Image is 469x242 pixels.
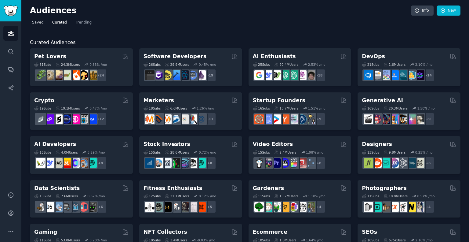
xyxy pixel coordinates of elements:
[263,114,272,124] img: SaaS
[364,158,373,168] img: typography
[362,53,385,60] h2: DevOps
[289,70,298,80] img: chatgpt_prompts_
[36,114,45,124] img: ethfinance
[56,150,78,155] div: 4.0M Users
[274,62,298,67] div: 20.4M Users
[144,140,190,148] h2: Stock Investors
[53,70,63,80] img: leopardgeckos
[196,114,206,124] img: OnlineMarketing
[306,202,315,212] img: GardenersWorld
[197,106,214,110] div: 1.26 % /mo
[171,202,180,212] img: weightroom
[145,70,155,80] img: software
[70,114,80,124] img: defiblockchain
[34,62,51,67] div: 31 Sub s
[53,202,63,212] img: statistics
[306,150,323,155] div: 1.98 % /mo
[188,70,197,80] img: AskComputerScience
[362,62,379,67] div: 21 Sub s
[417,106,434,110] div: 1.50 % /mo
[415,62,433,67] div: 2.10 % /mo
[372,158,382,168] img: logodesign
[188,158,197,168] img: swingtrading
[79,114,88,124] img: CryptoNews
[87,158,97,168] img: AIDevelopersSociety
[74,18,94,30] a: Trending
[144,184,202,192] h2: Fitness Enthusiasts
[263,158,272,168] img: editors
[313,200,325,213] div: + 4
[417,194,434,198] div: 0.57 % /mo
[253,62,270,67] div: 25 Sub s
[389,158,399,168] img: UXDesign
[144,150,161,155] div: 15 Sub s
[372,202,382,212] img: streetphotography
[372,70,382,80] img: AWS_Certified_Experts
[263,70,272,80] img: DeepSeek
[415,150,433,155] div: 0.25 % /mo
[144,62,161,67] div: 26 Sub s
[165,194,189,198] div: 31.1M Users
[389,114,399,124] img: sdforall
[162,158,172,168] img: Forex
[145,202,155,212] img: GYM
[165,106,187,110] div: 6.6M Users
[94,157,107,169] div: + 8
[203,157,216,169] div: + 8
[94,200,107,213] div: + 6
[162,70,172,80] img: learnjavascript
[162,114,172,124] img: AskMarketing
[362,194,379,198] div: 11 Sub s
[253,53,296,60] h2: AI Enthusiasts
[274,106,298,110] div: 13.7M Users
[406,202,416,212] img: Nikon
[179,202,189,212] img: fitness30plus
[196,158,206,168] img: technicalanalysis
[362,140,392,148] h2: Designers
[87,70,97,80] img: dogbreed
[203,113,216,125] div: + 11
[406,158,416,168] img: learndesign
[271,114,281,124] img: startup
[196,70,206,80] img: elixir
[254,202,264,212] img: vegetablegardening
[313,69,325,82] div: + 18
[422,157,434,169] div: + 6
[154,158,163,168] img: ValueInvesting
[381,202,390,212] img: AnalogCommunity
[79,70,88,80] img: PetAdvice
[263,202,272,212] img: succulents
[4,6,18,16] img: GummySearch logo
[70,158,80,168] img: OpenSourceAI
[154,70,163,80] img: csharp
[381,114,390,124] img: deepdream
[179,114,189,124] img: googleads
[253,97,305,104] h2: Startup Founders
[144,97,174,104] h2: Marketers
[289,114,298,124] img: indiehackers
[171,158,180,168] img: Trading
[280,158,289,168] img: VideoEditors
[297,70,307,80] img: OpenAIDev
[32,20,44,25] span: Saved
[87,202,97,212] img: data
[271,70,281,80] img: AItoolsCatalog
[144,106,161,110] div: 18 Sub s
[36,70,45,80] img: herpetology
[398,158,407,168] img: userexperience
[162,202,172,212] img: workout
[88,150,105,155] div: 3.29 % /mo
[406,114,416,124] img: starryai
[384,106,408,110] div: 20.3M Users
[199,150,216,155] div: 0.72 % /mo
[45,158,54,168] img: DeepSeek
[34,53,66,60] h2: Pet Lovers
[308,194,325,198] div: 1.10 % /mo
[398,70,407,80] img: platformengineering
[70,202,80,212] img: analytics
[271,158,281,168] img: premiere
[171,70,180,80] img: iOSProgramming
[280,70,289,80] img: chatgpt_promptDesign
[437,6,460,16] a: New
[188,114,197,124] img: MarketingResearch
